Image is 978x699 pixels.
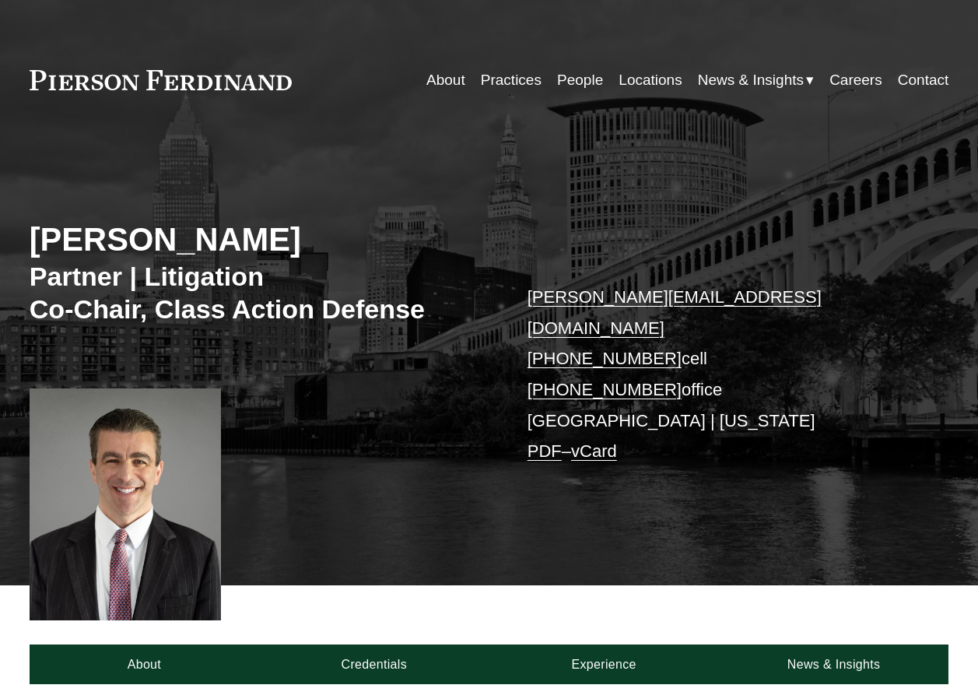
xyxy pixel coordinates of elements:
[30,220,489,259] h2: [PERSON_NAME]
[30,260,489,325] h3: Partner | Litigation Co-Chair, Class Action Defense
[619,65,682,95] a: Locations
[528,287,822,338] a: [PERSON_NAME][EMAIL_ADDRESS][DOMAIN_NAME]
[557,65,603,95] a: People
[571,441,617,461] a: vCard
[898,65,948,95] a: Contact
[30,645,259,684] a: About
[528,380,682,399] a: [PHONE_NUMBER]
[698,67,804,93] span: News & Insights
[528,349,682,368] a: [PHONE_NUMBER]
[698,65,814,95] a: folder dropdown
[528,441,562,461] a: PDF
[489,645,718,684] a: Experience
[829,65,882,95] a: Careers
[481,65,542,95] a: Practices
[426,65,465,95] a: About
[528,282,910,467] p: cell office [GEOGRAPHIC_DATA] | [US_STATE] –
[719,645,948,684] a: News & Insights
[259,645,489,684] a: Credentials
